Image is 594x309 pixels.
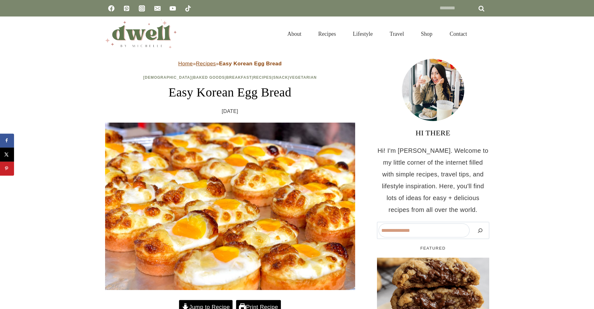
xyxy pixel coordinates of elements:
[136,2,148,15] a: Instagram
[273,75,288,80] a: Snack
[193,75,225,80] a: Baked Goods
[105,20,177,48] img: DWELL by michelle
[377,245,489,251] h5: FEATURED
[289,75,317,80] a: Vegetarian
[413,23,441,45] a: Shop
[178,61,193,67] a: Home
[219,61,282,67] strong: Easy Korean Egg Bread
[143,75,192,80] a: [DEMOGRAPHIC_DATA]
[167,2,179,15] a: YouTube
[310,23,345,45] a: Recipes
[345,23,381,45] a: Lifestyle
[226,75,252,80] a: Breakfast
[120,2,133,15] a: Pinterest
[105,123,355,290] img: Korean,Egg,Bread
[151,2,164,15] a: Email
[279,23,475,45] nav: Primary Navigation
[279,23,310,45] a: About
[253,75,272,80] a: Recipes
[105,83,355,102] h1: Easy Korean Egg Bread
[143,75,317,80] span: | | | | |
[473,223,488,237] button: Search
[196,61,216,67] a: Recipes
[377,145,489,216] p: Hi! I'm [PERSON_NAME]. Welcome to my little corner of the internet filled with simple recipes, tr...
[182,2,194,15] a: TikTok
[222,107,238,116] time: [DATE]
[105,2,118,15] a: Facebook
[441,23,476,45] a: Contact
[381,23,413,45] a: Travel
[377,127,489,138] h3: HI THERE
[178,61,282,67] span: » »
[479,29,489,39] button: View Search Form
